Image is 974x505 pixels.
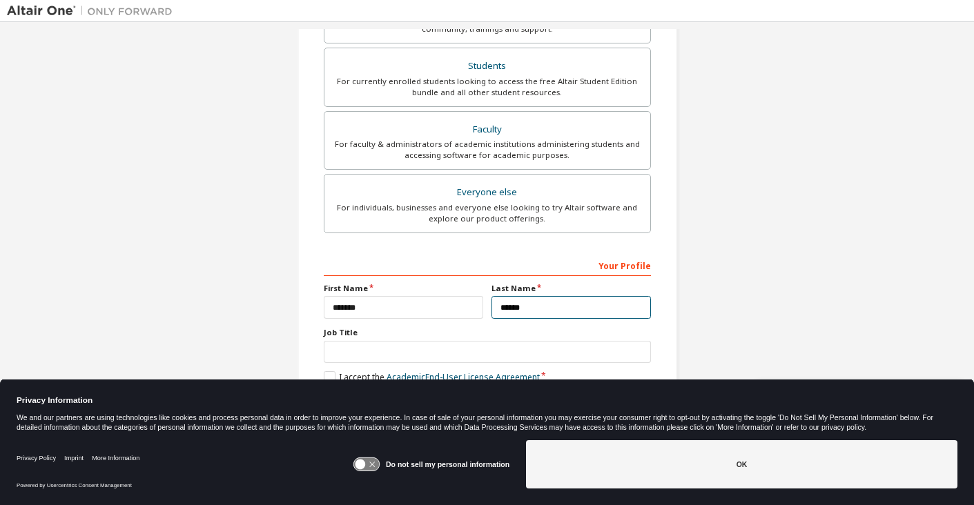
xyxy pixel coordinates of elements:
div: For currently enrolled students looking to access the free Altair Student Edition bundle and all ... [333,76,642,98]
div: For individuals, businesses and everyone else looking to try Altair software and explore our prod... [333,202,642,224]
div: For faculty & administrators of academic institutions administering students and accessing softwa... [333,139,642,161]
label: Job Title [324,327,651,338]
label: Last Name [491,283,651,294]
label: First Name [324,283,483,294]
div: Everyone else [333,183,642,202]
label: I accept the [324,371,540,383]
img: Altair One [7,4,179,18]
div: Your Profile [324,254,651,276]
div: Students [333,57,642,76]
div: Faculty [333,120,642,139]
a: Academic End-User License Agreement [387,371,540,383]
